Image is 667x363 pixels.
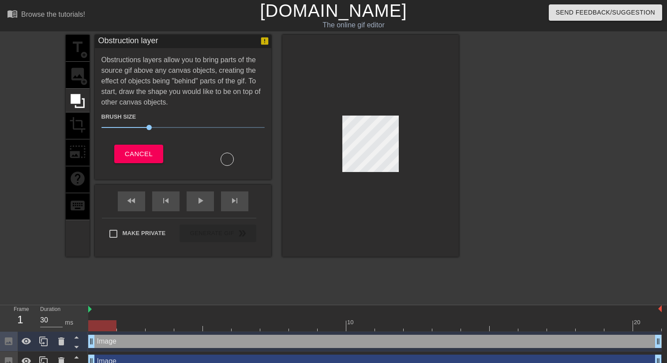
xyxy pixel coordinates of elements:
span: fast_rewind [126,195,137,206]
span: menu_book [7,8,18,19]
span: Make Private [123,229,166,238]
img: bound-end.png [658,305,662,312]
span: skip_previous [161,195,171,206]
div: 1 [14,312,27,328]
span: Cancel [125,148,153,160]
a: Browse the tutorials! [7,8,85,22]
label: Brush Size [101,112,136,121]
div: ms [65,318,73,327]
div: Obstruction layer [98,35,158,48]
div: Frame [7,305,34,331]
span: skip_next [229,195,240,206]
a: [DOMAIN_NAME] [260,1,407,20]
span: play_arrow [195,195,206,206]
div: The online gif editor [227,20,480,30]
button: Send Feedback/Suggestion [549,4,662,21]
div: Obstructions layers allow you to bring parts of the source gif above any canvas objects, creating... [101,55,265,166]
span: drag_handle [654,337,663,346]
div: 10 [347,318,355,327]
label: Duration [40,307,60,312]
button: Cancel [114,145,163,163]
span: Send Feedback/Suggestion [556,7,655,18]
div: Browse the tutorials! [21,11,85,18]
span: drag_handle [87,337,96,346]
div: 20 [634,318,642,327]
